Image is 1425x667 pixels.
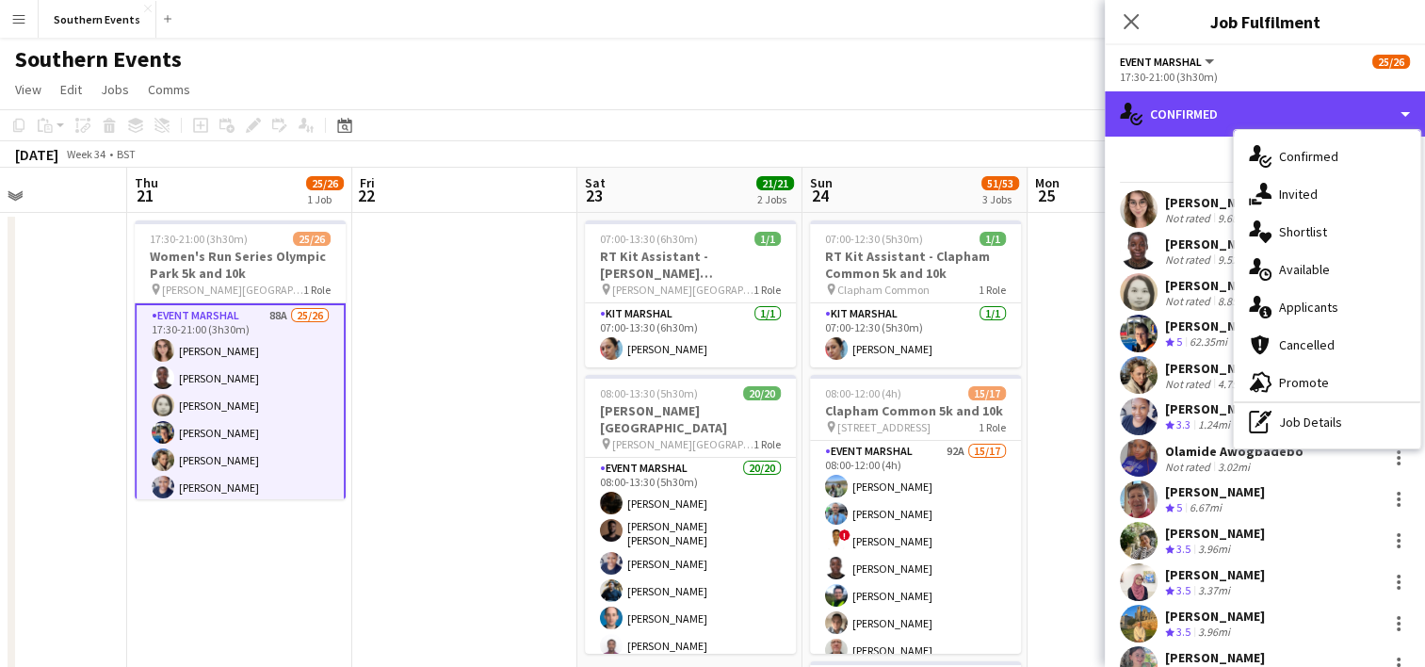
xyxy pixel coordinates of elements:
div: [PERSON_NAME] [1165,317,1265,334]
span: 25/26 [306,176,344,190]
span: 1/1 [754,232,781,246]
h1: Southern Events [15,45,182,73]
div: Not rated [1165,211,1214,225]
div: Not rated [1165,460,1214,474]
div: Available [1234,251,1420,288]
div: Not rated [1165,252,1214,267]
div: Olamide Awogbadebo [1165,443,1304,460]
span: 5 [1176,500,1182,514]
div: 6.67mi [1186,500,1225,516]
span: 1 Role [303,283,331,297]
h3: [PERSON_NAME][GEOGRAPHIC_DATA] [585,402,796,436]
div: 3.02mi [1214,460,1254,474]
app-card-role: Kit Marshal1/107:00-12:30 (5h30m)[PERSON_NAME] [810,303,1021,367]
span: 08:00-13:30 (5h30m) [600,386,698,400]
span: 07:00-12:30 (5h30m) [825,232,923,246]
span: 1/1 [980,232,1006,246]
span: 3.5 [1176,542,1190,556]
span: 24 [807,185,833,206]
div: 3.96mi [1194,625,1234,641]
span: Clapham Common [837,283,930,297]
div: Not rated [1165,377,1214,391]
h3: Women's Run Series Olympic Park 5k and 10k [135,248,346,282]
div: 3 Jobs [982,192,1018,206]
span: Week 34 [62,147,109,161]
span: Jobs [101,81,129,98]
span: Fri [360,174,375,191]
a: Comms [140,77,198,102]
div: [PERSON_NAME] [1165,236,1265,252]
h3: RT Kit Assistant - Clapham Common 5k and 10k [810,248,1021,282]
span: 3.3 [1176,417,1190,431]
span: Mon [1035,174,1060,191]
div: [PERSON_NAME] [1165,277,1265,294]
span: 20/20 [743,386,781,400]
div: 62.35mi [1186,334,1231,350]
span: 51/53 [981,176,1019,190]
div: 17:30-21:00 (3h30m) [1120,70,1410,84]
div: [PERSON_NAME] [1165,400,1265,417]
span: 08:00-12:00 (4h) [825,386,901,400]
span: 07:00-13:30 (6h30m) [600,232,698,246]
span: 1 Role [753,283,781,297]
span: View [15,81,41,98]
app-job-card: 07:00-13:30 (6h30m)1/1RT Kit Assistant - [PERSON_NAME][GEOGRAPHIC_DATA] [GEOGRAPHIC_DATA] [PERSON... [585,220,796,367]
span: 22 [357,185,375,206]
a: View [8,77,49,102]
div: [PERSON_NAME] [1165,360,1265,377]
button: Southern Events [39,1,156,38]
div: 08:00-13:30 (5h30m)20/20[PERSON_NAME][GEOGRAPHIC_DATA] [PERSON_NAME][GEOGRAPHIC_DATA]1 RoleEvent ... [585,375,796,654]
div: [PERSON_NAME] [1165,608,1265,625]
span: Sun [810,174,833,191]
span: 1 Role [753,437,781,451]
app-job-card: 07:00-12:30 (5h30m)1/1RT Kit Assistant - Clapham Common 5k and 10k Clapham Common1 RoleKit Marsha... [810,220,1021,367]
div: 9.52mi [1214,252,1254,267]
div: 9.68mi [1214,211,1254,225]
span: [PERSON_NAME][GEOGRAPHIC_DATA] [612,283,753,297]
span: 5 [1176,334,1182,349]
span: 23 [582,185,606,206]
span: [PERSON_NAME][GEOGRAPHIC_DATA] [612,437,753,451]
div: [PERSON_NAME] [1165,483,1265,500]
div: Promote [1234,364,1420,401]
span: Thu [135,174,158,191]
div: 3.37mi [1194,583,1234,599]
div: 1 Job [307,192,343,206]
span: ! [839,529,850,541]
app-job-card: 17:30-21:00 (3h30m)25/26Women's Run Series Olympic Park 5k and 10k [PERSON_NAME][GEOGRAPHIC_DATA]... [135,220,346,499]
h3: Job Fulfilment [1105,9,1425,34]
div: [DATE] [15,145,58,164]
span: 17:30-21:00 (3h30m) [150,232,248,246]
div: [PERSON_NAME] [1165,525,1265,542]
a: Jobs [93,77,137,102]
span: Event Marshal [1120,55,1202,69]
span: Edit [60,81,82,98]
div: [PERSON_NAME] [1165,566,1265,583]
h3: Clapham Common 5k and 10k [810,402,1021,419]
span: 1 Role [979,420,1006,434]
span: 3.5 [1176,583,1190,597]
div: [PERSON_NAME] [1165,194,1265,211]
div: 08:00-12:00 (4h)15/17Clapham Common 5k and 10k [STREET_ADDRESS]1 RoleEvent Marshal92A15/1708:00-1... [810,375,1021,654]
span: 21/21 [756,176,794,190]
div: 1.24mi [1194,417,1234,433]
div: Confirmed [1105,91,1425,137]
span: 21 [132,185,158,206]
div: Cancelled [1234,326,1420,364]
div: Shortlist [1234,213,1420,251]
span: 25 [1032,185,1060,206]
span: 3.5 [1176,625,1190,639]
span: Comms [148,81,190,98]
div: Not rated [1165,294,1214,308]
div: Job Details [1234,403,1420,441]
div: 8.85mi [1214,294,1254,308]
div: [PERSON_NAME] [1165,649,1280,666]
h3: RT Kit Assistant - [PERSON_NAME][GEOGRAPHIC_DATA] [GEOGRAPHIC_DATA] [585,248,796,282]
span: [STREET_ADDRESS] [837,420,931,434]
div: Confirmed [1234,138,1420,175]
button: Event Marshal [1120,55,1217,69]
a: Edit [53,77,89,102]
